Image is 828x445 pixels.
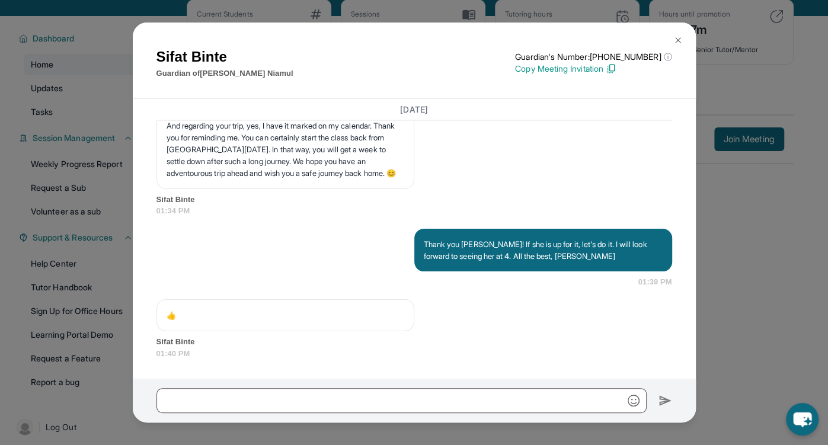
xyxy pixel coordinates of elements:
button: chat-button [786,403,819,436]
h3: [DATE] [156,104,672,116]
span: ⓘ [663,51,672,63]
p: Copy Meeting Invitation [515,63,672,75]
img: Close Icon [673,36,683,45]
p: 👍 [167,309,404,321]
span: 01:40 PM [156,348,672,360]
p: Guardian of [PERSON_NAME] Niamul [156,68,293,79]
p: Thank you [PERSON_NAME]! If she is up for it, let's do it. I will look forward to seeing her at 4... [424,238,663,262]
p: And regarding your trip, yes, I have it marked on my calendar. Thank you for reminding me. You ca... [167,120,404,179]
img: Send icon [658,393,672,408]
p: Guardian's Number: [PHONE_NUMBER] [515,51,672,63]
span: Sifat Binte [156,194,672,206]
span: 01:39 PM [638,276,672,288]
span: Sifat Binte [156,336,672,348]
img: Emoji [628,395,640,406]
span: 01:34 PM [156,205,672,217]
h1: Sifat Binte [156,46,293,68]
img: Copy Icon [606,63,616,74]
